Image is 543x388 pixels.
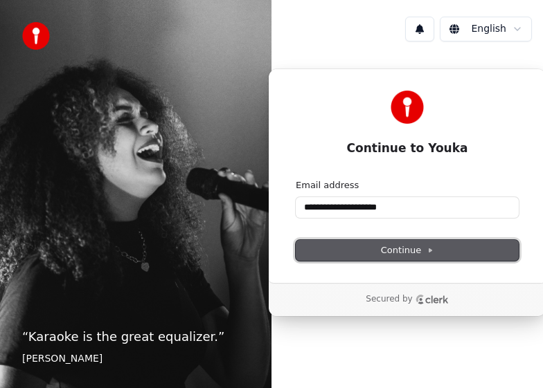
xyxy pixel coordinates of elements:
[296,140,519,157] h1: Continue to Youka
[22,22,50,50] img: youka
[296,240,519,261] button: Continue
[22,327,249,347] p: “ Karaoke is the great equalizer. ”
[381,244,434,257] span: Continue
[366,294,412,305] p: Secured by
[391,91,424,124] img: Youka
[22,352,249,366] footer: [PERSON_NAME]
[296,179,359,192] label: Email address
[416,295,449,304] a: Clerk logo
